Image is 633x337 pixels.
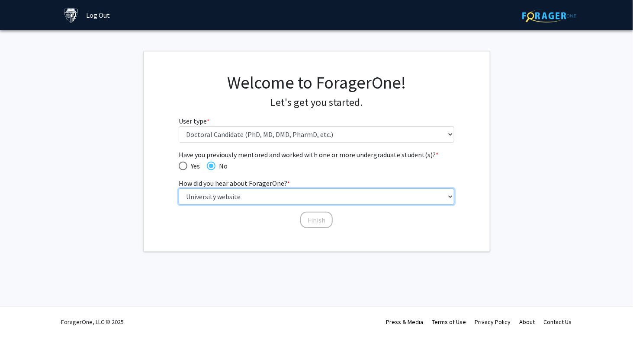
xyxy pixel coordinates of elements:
[179,178,290,188] label: How did you hear about ForagerOne?
[215,161,228,171] span: No
[544,318,572,326] a: Contact Us
[6,298,37,331] iframe: Chat
[386,318,424,326] a: Press & Media
[179,116,209,126] label: User type
[432,318,466,326] a: Terms of Use
[522,9,576,22] img: ForagerOne Logo
[61,307,124,337] div: ForagerOne, LLC © 2025
[179,149,454,160] span: Have you previously mentored and worked with one or more undergraduate student(s)?
[475,318,511,326] a: Privacy Policy
[187,161,200,171] span: Yes
[64,8,79,23] img: Johns Hopkins University Logo
[520,318,535,326] a: About
[179,72,454,93] h1: Welcome to ForagerOne!
[179,160,454,171] mat-radio-group: Have you previously mentored and worked with one or more undergraduate student(s)?
[179,96,454,109] h4: Let's get you started.
[300,212,333,228] button: Finish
